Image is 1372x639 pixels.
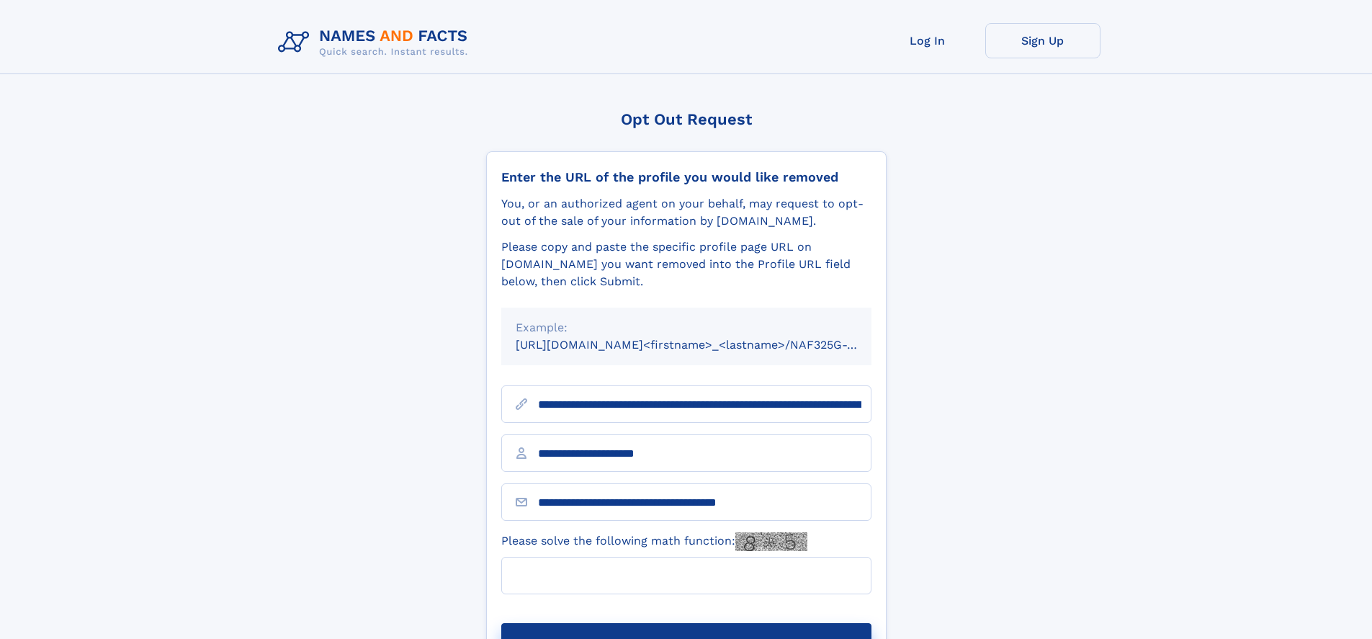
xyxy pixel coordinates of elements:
div: You, or an authorized agent on your behalf, may request to opt-out of the sale of your informatio... [501,195,871,230]
div: Enter the URL of the profile you would like removed [501,169,871,185]
div: Example: [516,319,857,336]
a: Sign Up [985,23,1100,58]
small: [URL][DOMAIN_NAME]<firstname>_<lastname>/NAF325G-xxxxxxxx [516,338,899,352]
img: Logo Names and Facts [272,23,480,62]
div: Opt Out Request [486,110,887,128]
div: Please copy and paste the specific profile page URL on [DOMAIN_NAME] you want removed into the Pr... [501,238,871,290]
a: Log In [870,23,985,58]
label: Please solve the following math function: [501,532,807,551]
